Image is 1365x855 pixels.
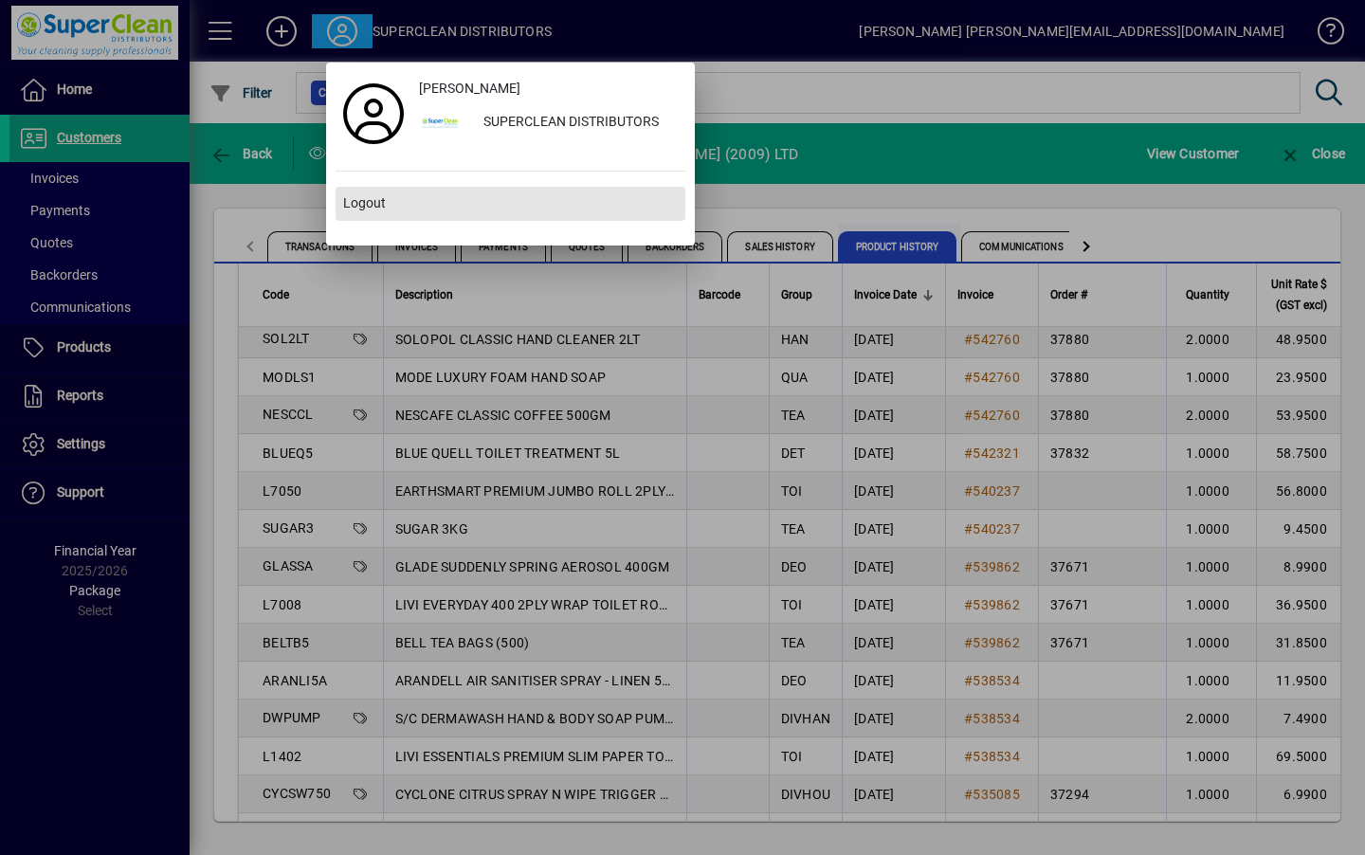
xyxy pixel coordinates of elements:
[343,193,386,213] span: Logout
[468,106,685,140] div: SUPERCLEAN DISTRIBUTORS
[411,106,685,140] button: SUPERCLEAN DISTRIBUTORS
[411,72,685,106] a: [PERSON_NAME]
[336,187,685,221] button: Logout
[419,79,520,99] span: [PERSON_NAME]
[336,97,411,131] a: Profile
